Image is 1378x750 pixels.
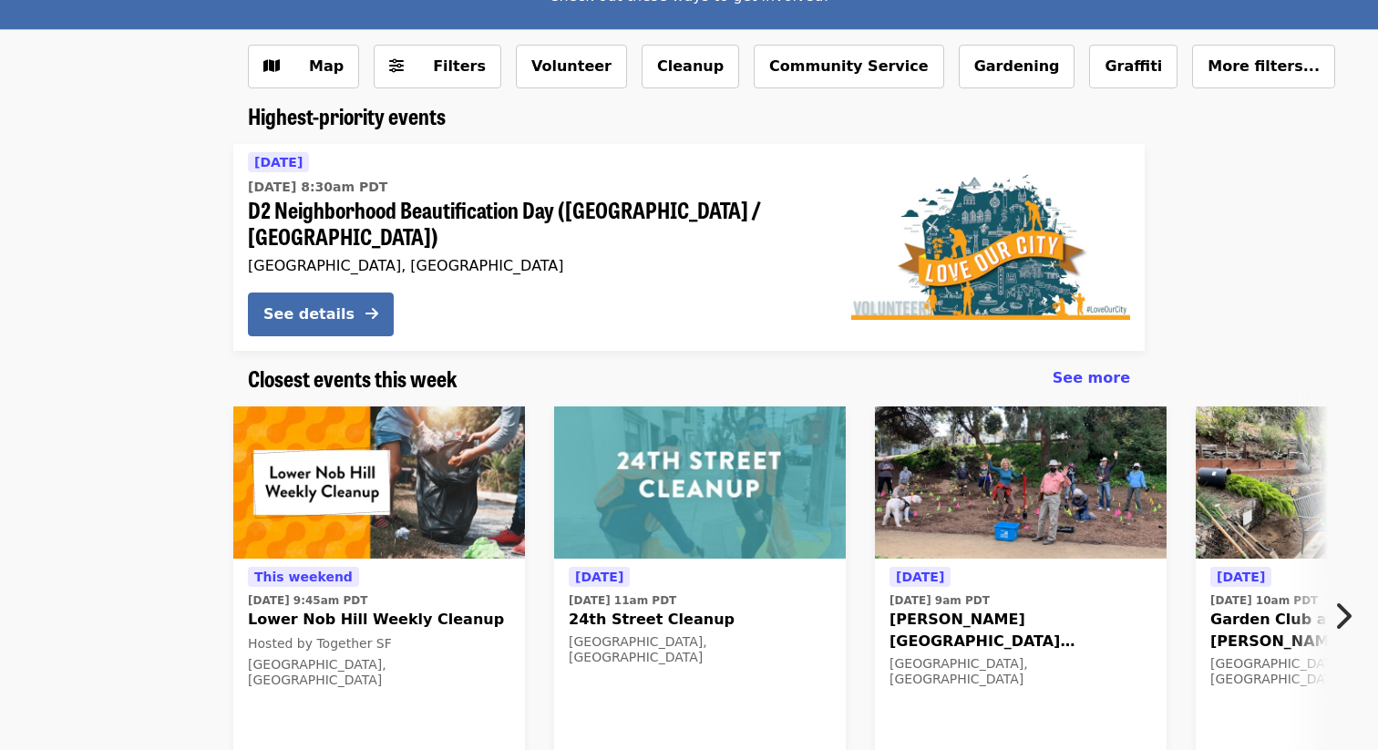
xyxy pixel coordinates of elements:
button: Gardening [959,45,1075,88]
time: [DATE] 9am PDT [890,592,990,609]
time: [DATE] 8:30am PDT [248,178,387,197]
span: See more [1053,369,1130,386]
i: map icon [263,57,280,75]
span: D2 Neighborhood Beautification Day ([GEOGRAPHIC_DATA] / [GEOGRAPHIC_DATA]) [248,197,822,250]
a: See more [1053,367,1130,389]
span: Map [309,57,344,75]
img: Glen Park Greenway Beautification Day organized by SF Public Works [875,406,1167,560]
span: [DATE] [896,570,944,584]
i: arrow-right icon [365,305,378,323]
i: chevron-right icon [1333,599,1352,633]
a: See details for "D2 Neighborhood Beautification Day (Russian Hill / Fillmore)" [233,144,1145,351]
a: Closest events this week [248,365,458,392]
button: Filters (0 selected) [374,45,501,88]
span: Closest events this week [248,362,458,394]
span: More filters... [1208,57,1320,75]
img: 24th Street Cleanup organized by SF Public Works [554,406,846,560]
time: [DATE] 9:45am PDT [248,592,367,609]
button: Community Service [754,45,944,88]
span: This weekend [254,570,353,584]
button: Cleanup [642,45,739,88]
div: [GEOGRAPHIC_DATA], [GEOGRAPHIC_DATA] [248,257,822,274]
button: Volunteer [516,45,627,88]
div: Closest events this week [233,365,1145,392]
button: Graffiti [1089,45,1177,88]
div: [GEOGRAPHIC_DATA], [GEOGRAPHIC_DATA] [569,634,831,665]
div: [GEOGRAPHIC_DATA], [GEOGRAPHIC_DATA] [890,656,1152,687]
span: [PERSON_NAME][GEOGRAPHIC_DATA] [PERSON_NAME] Beautification Day [890,609,1152,652]
span: [DATE] [254,155,303,170]
button: Show map view [248,45,359,88]
span: Filters [433,57,486,75]
i: sliders-h icon [389,57,404,75]
button: See details [248,293,394,336]
time: [DATE] 11am PDT [569,592,676,609]
span: [DATE] [575,570,623,584]
button: More filters... [1192,45,1335,88]
div: See details [263,303,355,325]
img: Lower Nob Hill Weekly Cleanup organized by Together SF [233,406,525,560]
span: [DATE] [1217,570,1265,584]
span: Highest-priority events [248,99,446,131]
span: Lower Nob Hill Weekly Cleanup [248,609,510,631]
div: [GEOGRAPHIC_DATA], [GEOGRAPHIC_DATA] [248,657,510,688]
span: 24th Street Cleanup [569,609,831,631]
img: D2 Neighborhood Beautification Day (Russian Hill / Fillmore) organized by SF Public Works [851,174,1130,320]
time: [DATE] 10am PDT [1210,592,1318,609]
button: Next item [1318,591,1378,642]
span: Hosted by Together SF [248,636,392,651]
